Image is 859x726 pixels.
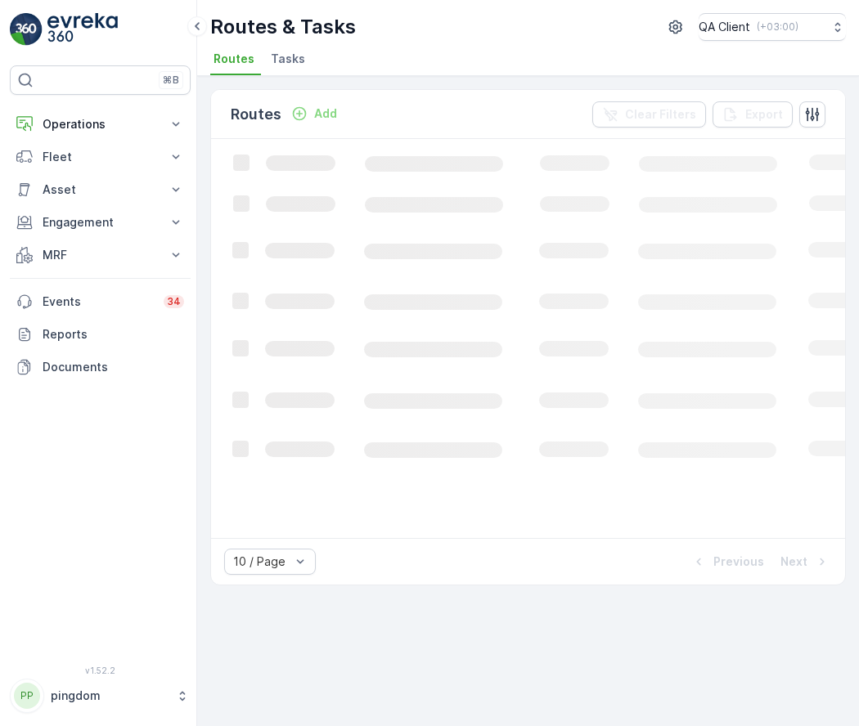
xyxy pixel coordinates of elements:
p: Add [314,105,337,122]
p: Documents [43,359,184,375]
button: Previous [689,552,766,571]
button: Next [779,552,832,571]
img: logo_light-DOdMpM7g.png [47,13,118,46]
button: Operations [10,108,191,141]
p: ( +03:00 ) [757,20,798,34]
a: Reports [10,318,191,351]
p: ⌘B [163,74,179,87]
p: Fleet [43,149,158,165]
p: Engagement [43,214,158,231]
span: Routes [214,51,254,67]
p: pingdom [51,688,168,704]
button: Export [713,101,793,128]
button: QA Client(+03:00) [699,13,846,41]
span: Tasks [271,51,305,67]
p: QA Client [699,19,750,35]
p: Next [780,553,807,570]
button: Clear Filters [592,101,706,128]
p: Previous [713,553,764,570]
p: Reports [43,326,184,343]
button: Add [285,104,344,123]
p: Routes & Tasks [210,14,356,40]
p: Operations [43,116,158,132]
button: Asset [10,173,191,206]
div: PP [14,683,40,709]
p: Export [745,106,783,123]
span: v 1.52.2 [10,665,191,675]
p: Asset [43,181,158,198]
button: Fleet [10,141,191,173]
p: Clear Filters [625,106,696,123]
a: Documents [10,351,191,383]
img: logo [10,13,43,46]
p: 34 [167,295,181,308]
p: MRF [43,247,158,263]
button: PPpingdom [10,679,191,713]
button: Engagement [10,206,191,239]
a: Events34 [10,285,191,318]
p: Events [43,294,154,310]
p: Routes [231,103,281,126]
button: MRF [10,239,191,271]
